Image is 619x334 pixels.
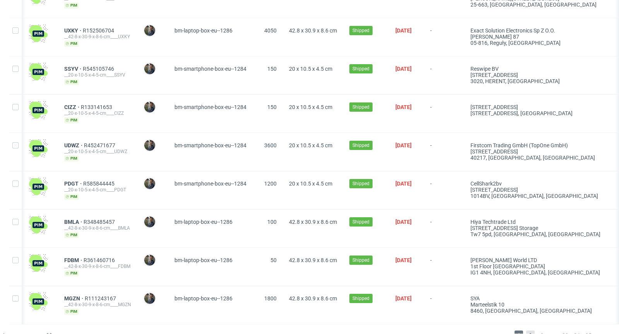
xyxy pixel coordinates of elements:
[395,295,412,302] span: [DATE]
[395,219,412,225] span: [DATE]
[29,63,48,81] img: wHgJFi1I6lmhQAAAABJRU5ErkJggg==
[267,66,277,72] span: 150
[84,219,116,225] a: R348485457
[470,308,605,314] div: 8460, [GEOGRAPHIC_DATA] , [GEOGRAPHIC_DATA]
[174,257,233,263] span: bm-laptop-box-eu--1286
[144,102,155,112] img: Maciej Sobola
[174,295,233,302] span: bm-laptop-box-eu--1286
[64,187,131,193] div: __20-x-10-5-x-4-5-cm____PDGT
[267,104,277,110] span: 150
[144,255,155,266] img: Maciej Sobola
[470,2,605,8] div: 25-663, [GEOGRAPHIC_DATA] , [GEOGRAPHIC_DATA]
[352,65,369,72] span: Shipped
[83,27,116,34] span: R152506704
[64,104,81,110] a: CIZZ
[64,66,83,72] a: SSYV
[64,27,83,34] a: UXKY
[470,78,605,84] div: 3020, HERENT , [GEOGRAPHIC_DATA]
[470,110,605,116] div: [STREET_ADDRESS] , [GEOGRAPHIC_DATA]
[289,219,337,225] span: 42.8 x 30.9 x 8.6 cm
[470,66,605,72] div: Reswipe BV
[64,295,85,302] a: MGZN
[64,148,131,155] div: __20-x-10-5-x-4-5-cm____UDWZ
[64,155,79,162] span: pim
[64,142,84,148] a: UDWZ
[144,25,155,36] img: Maciej Sobola
[29,177,48,196] img: wHgJFi1I6lmhQAAAABJRU5ErkJggg==
[470,219,605,225] div: Hiya techtrade ltd
[83,66,116,72] a: R545105746
[64,2,79,9] span: pim
[174,181,246,187] span: bm-smartphone-box-eu--1284
[395,66,412,72] span: [DATE]
[64,257,84,263] a: FDBM
[352,27,369,34] span: Shipped
[64,34,131,40] div: __42-8-x-30-9-x-8-6-cm____UXKY
[470,193,605,199] div: 1014BV, [GEOGRAPHIC_DATA] , [GEOGRAPHIC_DATA]
[29,24,48,43] img: wHgJFi1I6lmhQAAAABJRU5ErkJggg==
[470,155,605,161] div: 40217, [GEOGRAPHIC_DATA] , [GEOGRAPHIC_DATA]
[395,27,412,34] span: [DATE]
[264,27,277,34] span: 4050
[64,194,79,200] span: pim
[64,225,131,231] div: __42-8-x-30-9-x-8-6-cm____BMLA
[81,104,114,110] a: R133141653
[430,219,458,238] span: -
[64,110,131,116] div: __20-x-10-5-x-4-5-cm____CIZZ
[470,231,605,237] div: tw7 5pd, [GEOGRAPHIC_DATA] , [GEOGRAPHIC_DATA]
[264,181,277,187] span: 1200
[29,139,48,158] img: wHgJFi1I6lmhQAAAABJRU5ErkJggg==
[83,181,116,187] a: R585844445
[470,148,605,155] div: [STREET_ADDRESS]
[29,254,48,273] img: wHgJFi1I6lmhQAAAABJRU5ErkJggg==
[174,66,246,72] span: bm-smartphone-box-eu--1284
[430,142,458,162] span: -
[174,142,246,148] span: bm-smartphone-box-eu--1284
[64,79,79,85] span: pim
[430,104,458,123] span: -
[470,225,605,231] div: [STREET_ADDRESS] storage
[84,257,116,263] a: R361460716
[267,219,277,225] span: 100
[430,295,458,315] span: -
[64,181,83,187] a: PDGT
[289,295,337,302] span: 42.8 x 30.9 x 8.6 cm
[289,27,337,34] span: 42.8 x 30.9 x 8.6 cm
[470,34,605,40] div: [PERSON_NAME] 87
[144,293,155,304] img: Maciej Sobola
[64,219,84,225] span: BMLA
[430,66,458,85] span: -
[430,181,458,200] span: -
[470,257,605,263] div: [PERSON_NAME] world LTD
[64,72,131,78] div: __20-x-10-5-x-4-5-cm____SSYV
[144,178,155,189] img: Maciej Sobola
[174,104,246,110] span: bm-smartphone-box-eu--1284
[289,142,332,148] span: 20 x 10.5 x 4.5 cm
[144,216,155,227] img: Maciej Sobola
[395,257,412,263] span: [DATE]
[84,142,117,148] a: R452471677
[430,27,458,47] span: -
[144,63,155,74] img: Maciej Sobola
[64,308,79,315] span: pim
[470,104,605,110] div: [STREET_ADDRESS]
[29,216,48,234] img: wHgJFi1I6lmhQAAAABJRU5ErkJggg==
[264,295,277,302] span: 1800
[64,117,79,123] span: pim
[395,142,412,148] span: [DATE]
[352,295,369,302] span: Shipped
[85,295,118,302] a: R111243167
[64,41,79,47] span: pim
